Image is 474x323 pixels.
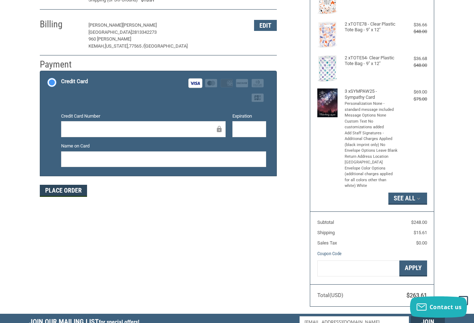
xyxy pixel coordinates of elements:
[105,43,129,49] span: [US_STATE],
[66,125,215,133] iframe: To enrich screen reader interactions, please activate Accessibility in Grammarly extension settings
[88,29,132,35] span: [GEOGRAPHIC_DATA]
[317,251,341,256] a: Coupon Code
[411,220,427,225] span: $248.00
[399,28,427,35] div: $48.00
[40,185,87,197] button: Place Order
[317,292,343,298] span: Total (USD)
[345,130,398,148] li: Add Staff Signatures - Additional Charges Applied (black imprint only) No
[40,59,81,70] h2: Payment
[317,240,337,246] span: Sales Tax
[88,22,123,28] span: [PERSON_NAME]
[88,36,131,42] span: 960 [PERSON_NAME]
[132,29,157,35] span: 2813342273
[61,113,226,120] label: Credit Card Number
[40,18,81,30] h2: Billing
[399,21,427,28] div: $36.66
[237,125,261,133] iframe: To enrich screen reader interactions, please activate Accessibility in Grammarly extension settings
[406,292,427,299] span: $263.61
[232,113,266,120] label: Expiration
[430,303,462,311] span: Contact us
[345,148,398,154] li: Envelope Options Leave Blank
[416,240,427,246] span: $0.00
[399,62,427,69] div: $48.00
[345,55,398,67] h4: 2 x TOTE54- Clear Plastic Tote Bag - 9" x 12"
[317,220,334,225] span: Subtotal
[410,296,467,318] button: Contact us
[345,101,398,113] li: Personalization None - standard message included
[399,55,427,62] div: $36.68
[123,22,157,28] span: [PERSON_NAME]
[345,88,398,100] h4: 3 x SYMPAW25 - Sympathy Card
[66,155,261,163] iframe: To enrich screen reader interactions, please activate Accessibility in Grammarly extension settings
[88,43,105,49] span: Kemah,
[399,260,427,276] button: Apply
[345,154,398,166] li: Return Address Location [GEOGRAPHIC_DATA]
[254,20,277,31] button: Edit
[345,119,398,130] li: Custom Text No customizations added
[317,230,335,235] span: Shipping
[129,43,144,49] span: 77565 /
[345,166,398,189] li: Envelope Color Options (additional charges applied for all colors other than white) White
[399,88,427,96] div: $69.00
[388,193,427,205] button: See All
[317,260,399,276] input: Gift Certificate or Coupon Code
[61,76,88,87] div: Credit Card
[144,43,188,49] span: [GEOGRAPHIC_DATA]
[61,142,266,150] label: Name on Card
[399,96,427,103] div: $75.00
[345,113,398,119] li: Message Options None
[345,21,398,33] h4: 2 x TOTE78 - Clear Plastic Tote Bag - 9" x 12"
[414,230,427,235] span: $15.61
